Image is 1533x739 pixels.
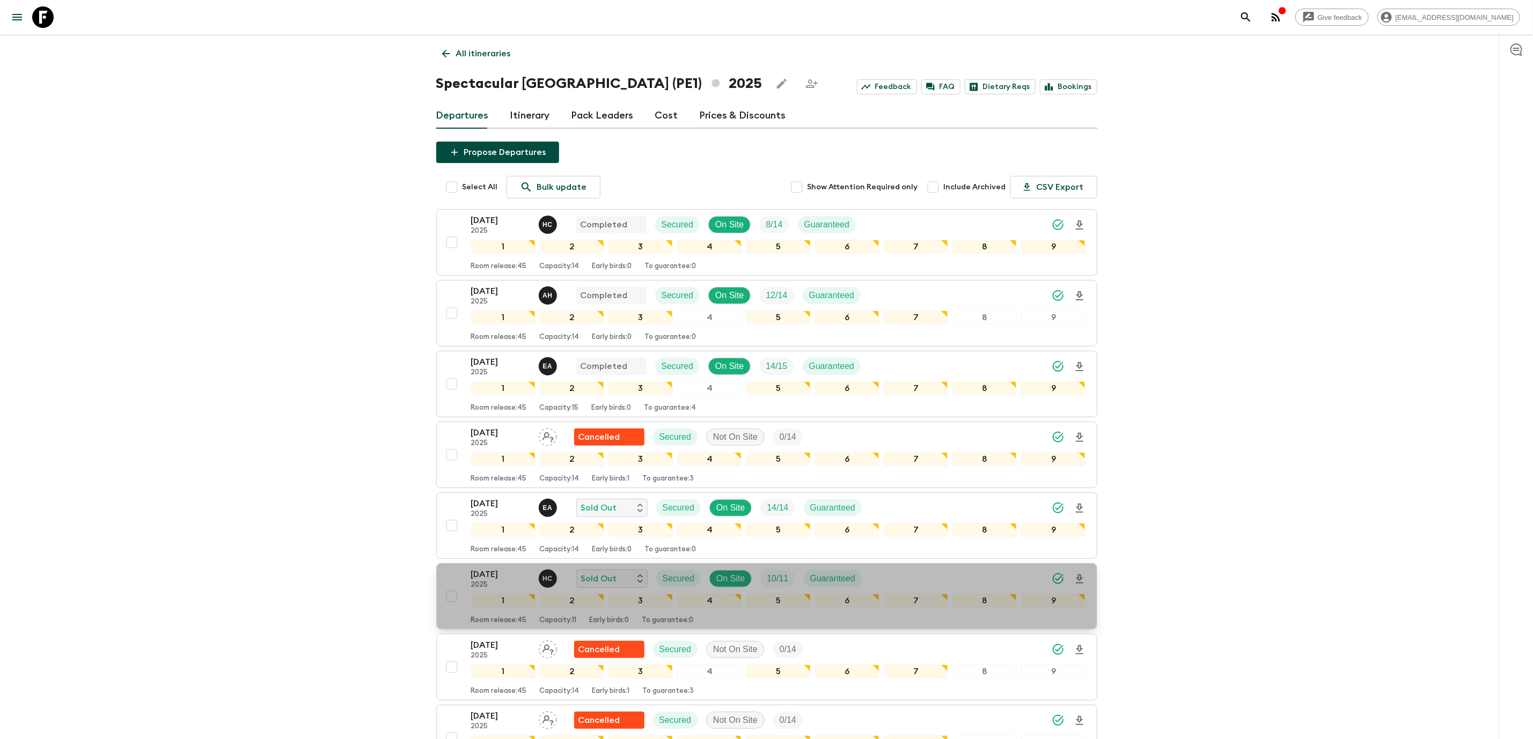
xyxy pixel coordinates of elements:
div: 9 [1021,523,1085,537]
div: Flash Pack cancellation [574,428,644,446]
p: On Site [716,501,745,514]
p: Bulk update [537,181,587,194]
p: 0 / 14 [780,714,796,727]
div: Not On Site [706,641,765,658]
div: 4 [677,452,742,466]
p: Room release: 45 [471,475,527,483]
p: Room release: 45 [471,404,527,412]
span: Hector Carillo [539,219,559,227]
p: 12 / 14 [766,289,787,302]
p: Room release: 45 [471,333,527,342]
p: 14 / 15 [766,360,787,373]
div: 8 [952,452,1017,466]
p: [DATE] [471,356,530,368]
div: 4 [677,381,742,395]
p: To guarantee: 3 [643,475,694,483]
div: Secured [655,216,700,233]
div: 4 [677,240,742,254]
div: 7 [884,523,948,537]
div: On Site [709,570,752,587]
div: Trip Fill [773,641,803,658]
div: 4 [677,311,742,324]
p: To guarantee: 4 [644,404,696,412]
svg: Download Onboarding [1073,573,1086,586]
div: 2 [540,311,604,324]
p: Early birds: 0 [592,404,632,412]
p: To guarantee: 0 [645,262,696,271]
p: 0 / 14 [780,431,796,444]
div: Secured [653,428,698,446]
span: Assign pack leader [539,431,557,440]
p: On Site [715,360,744,373]
div: 8 [952,381,1017,395]
svg: Download Onboarding [1073,290,1086,302]
div: 5 [746,452,810,466]
div: Secured [653,641,698,658]
div: 4 [677,594,742,608]
div: 9 [1021,594,1085,608]
a: Bookings [1040,79,1097,94]
svg: Download Onboarding [1073,714,1086,727]
p: 2025 [471,227,530,235]
p: H C [542,574,553,583]
div: On Site [708,287,751,304]
button: [DATE]2025Hector Carillo Sold OutSecuredOn SiteTrip FillGuaranteed123456789Room release:45Capacit... [436,563,1097,630]
p: [DATE] [471,710,530,722]
div: On Site [709,499,752,516]
a: Pack Leaders [571,103,634,129]
span: Assign pack leader [539,714,557,723]
span: Hector Carillo [539,573,559,581]
div: 9 [1021,240,1085,254]
div: 6 [815,452,879,466]
p: To guarantee: 0 [645,333,696,342]
div: 6 [815,381,879,395]
button: HC [539,570,559,588]
div: 5 [746,664,810,678]
div: 2 [540,594,604,608]
p: To guarantee: 0 [645,545,696,554]
p: Capacity: 14 [540,333,580,342]
p: Secured [662,360,694,373]
p: Secured [662,218,694,231]
div: 2 [540,381,604,395]
div: 7 [884,311,948,324]
div: Flash Pack cancellation [574,712,644,729]
p: Not On Site [713,643,758,656]
button: [DATE]2025Ernesto AndradeCompletedSecuredOn SiteTrip FillGuaranteed123456789Room release:45Capaci... [436,351,1097,417]
a: Cost [655,103,678,129]
div: 8 [952,594,1017,608]
button: menu [6,6,28,28]
p: Cancelled [578,714,620,727]
p: To guarantee: 3 [643,687,694,696]
div: 1 [471,594,536,608]
div: 6 [815,594,879,608]
div: Secured [656,499,701,516]
p: 0 / 14 [780,643,796,656]
div: 3 [608,311,673,324]
div: 8 [952,311,1017,324]
a: Dietary Reqs [965,79,1036,94]
p: 2025 [471,368,530,377]
div: 7 [884,452,948,466]
p: Room release: 45 [471,687,527,696]
div: On Site [708,358,751,375]
span: Include Archived [944,182,1006,193]
button: CSV Export [1010,176,1097,198]
div: 1 [471,664,536,678]
svg: Download Onboarding [1073,502,1086,515]
p: [DATE] [471,426,530,439]
svg: Download Onboarding [1073,219,1086,232]
p: 2025 [471,439,530,448]
p: Secured [662,289,694,302]
a: FAQ [921,79,960,94]
div: 2 [540,240,604,254]
div: 1 [471,311,536,324]
span: Select All [463,182,498,193]
button: [DATE]2025Hector Carillo CompletedSecuredOn SiteTrip FillGuaranteed123456789Room release:45Capaci... [436,209,1097,276]
a: Feedback [857,79,917,94]
p: Secured [663,572,695,585]
span: Show Attention Required only [808,182,918,193]
div: Trip Fill [759,216,789,233]
div: 6 [815,664,879,678]
p: Guaranteed [809,289,855,302]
